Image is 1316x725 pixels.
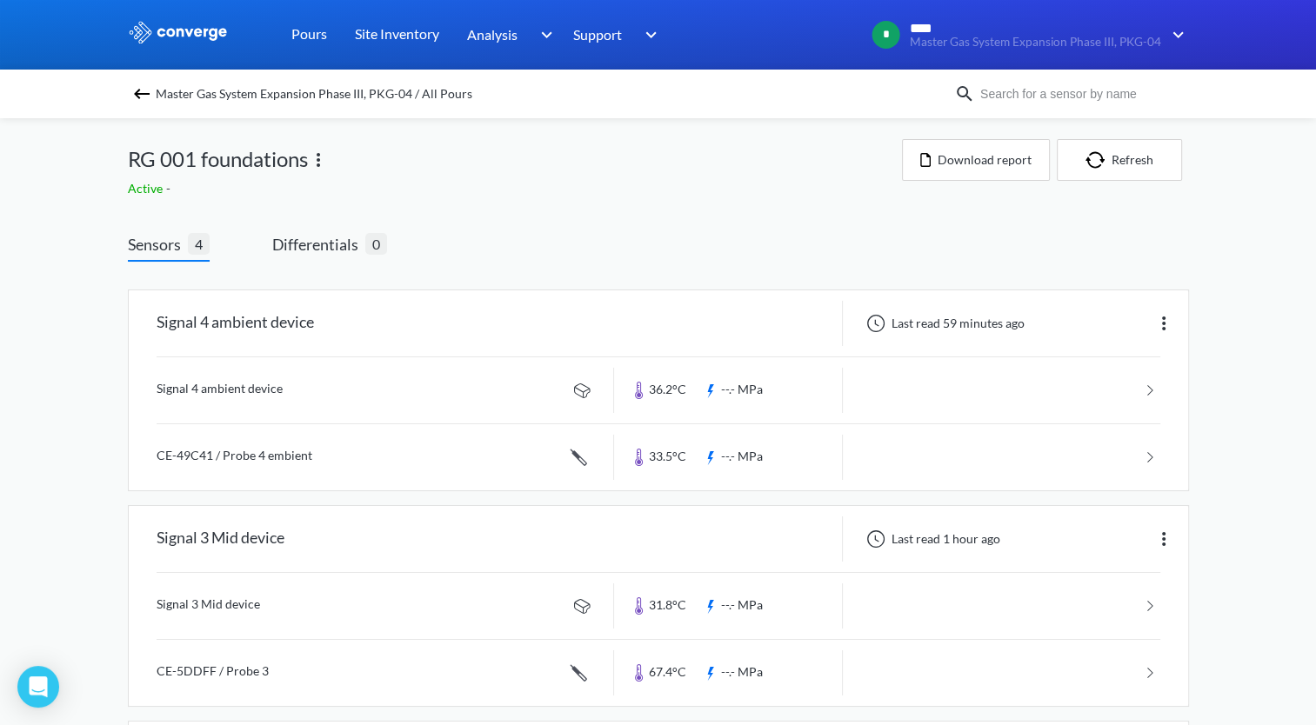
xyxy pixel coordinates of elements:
button: Refresh [1057,139,1182,181]
img: icon-file.svg [920,153,931,167]
input: Search for a sensor by name [975,84,1186,103]
div: Signal 3 Mid device [157,516,284,562]
img: downArrow.svg [1161,24,1189,45]
button: Download report [902,139,1050,181]
span: Analysis [467,23,518,45]
img: more.svg [1153,313,1174,334]
img: backspace.svg [131,83,152,104]
span: Sensors [128,232,188,256]
img: more.svg [308,150,329,170]
img: icon-refresh.svg [1086,151,1112,169]
span: Master Gas System Expansion Phase III, PKG-04 / All Pours [156,82,472,106]
span: Master Gas System Expansion Phase III, PKG-04 [910,36,1161,49]
span: Support [573,23,622,45]
div: Signal 4 ambient device [157,301,314,346]
img: downArrow.svg [634,24,662,45]
div: Last read 59 minutes ago [857,313,1030,334]
img: downArrow.svg [529,24,557,45]
div: Open Intercom Messenger [17,666,59,708]
span: 4 [188,233,210,255]
div: Last read 1 hour ago [857,529,1005,549]
span: RG 001 foundations [128,143,308,176]
span: Differentials [272,232,365,256]
img: icon-search.svg [954,83,975,104]
span: Active [128,181,166,196]
span: 0 [365,233,387,255]
img: logo_ewhite.svg [128,21,229,43]
img: more.svg [1153,529,1174,549]
span: - [166,181,174,196]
